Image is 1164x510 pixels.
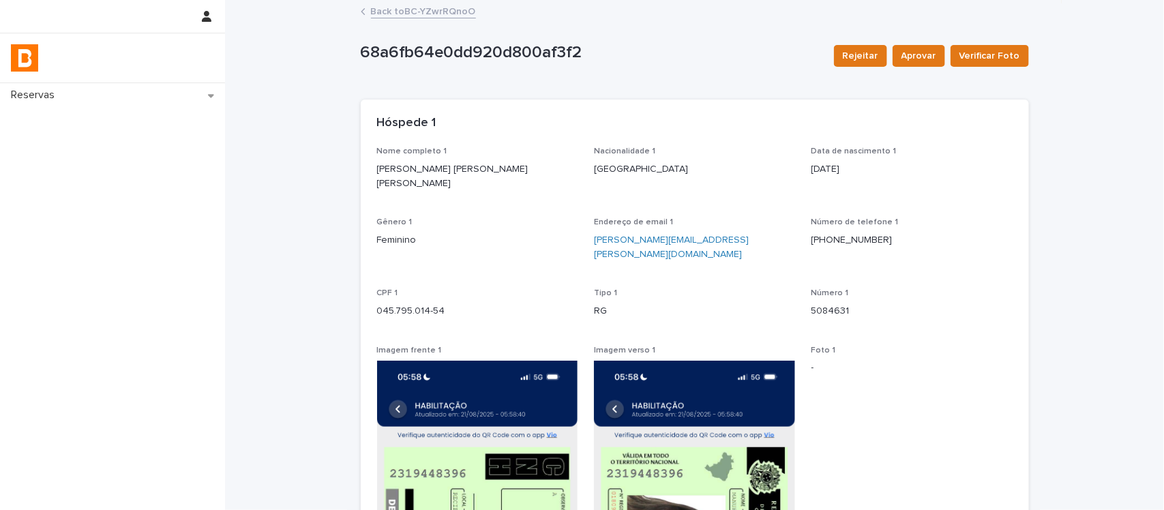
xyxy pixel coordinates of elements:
[811,147,897,155] span: Data de nascimento 1
[594,235,749,259] a: [PERSON_NAME][EMAIL_ADDRESS][PERSON_NAME][DOMAIN_NAME]
[811,346,836,355] span: Foto 1
[377,116,436,131] h2: Hóspede 1
[811,304,1013,318] p: 5084631
[811,361,1013,375] p: -
[377,304,578,318] p: 045.795.014-54
[951,45,1029,67] button: Verificar Foto
[377,218,413,226] span: Gênero 1
[377,289,398,297] span: CPF 1
[811,289,849,297] span: Número 1
[377,233,578,247] p: Feminino
[811,218,899,226] span: Número de telefone 1
[594,147,655,155] span: Nacionalidade 1
[834,45,887,67] button: Rejeitar
[901,49,936,63] span: Aprovar
[377,147,447,155] span: Nome completo 1
[811,235,893,245] a: [PHONE_NUMBER]
[594,289,617,297] span: Tipo 1
[11,44,38,72] img: zVaNuJHRTjyIjT5M9Xd5
[594,218,673,226] span: Endereço de email 1
[361,43,823,63] p: 68a6fb64e0dd920d800af3f2
[371,3,476,18] a: Back toBC-YZwrRQnoO
[594,346,655,355] span: Imagem verso 1
[594,162,795,177] p: [GEOGRAPHIC_DATA]
[594,304,795,318] p: RG
[843,49,878,63] span: Rejeitar
[811,162,1013,177] p: [DATE]
[959,49,1020,63] span: Verificar Foto
[5,89,65,102] p: Reservas
[893,45,945,67] button: Aprovar
[377,162,578,191] p: [PERSON_NAME] [PERSON_NAME] [PERSON_NAME]
[377,346,442,355] span: Imagem frente 1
